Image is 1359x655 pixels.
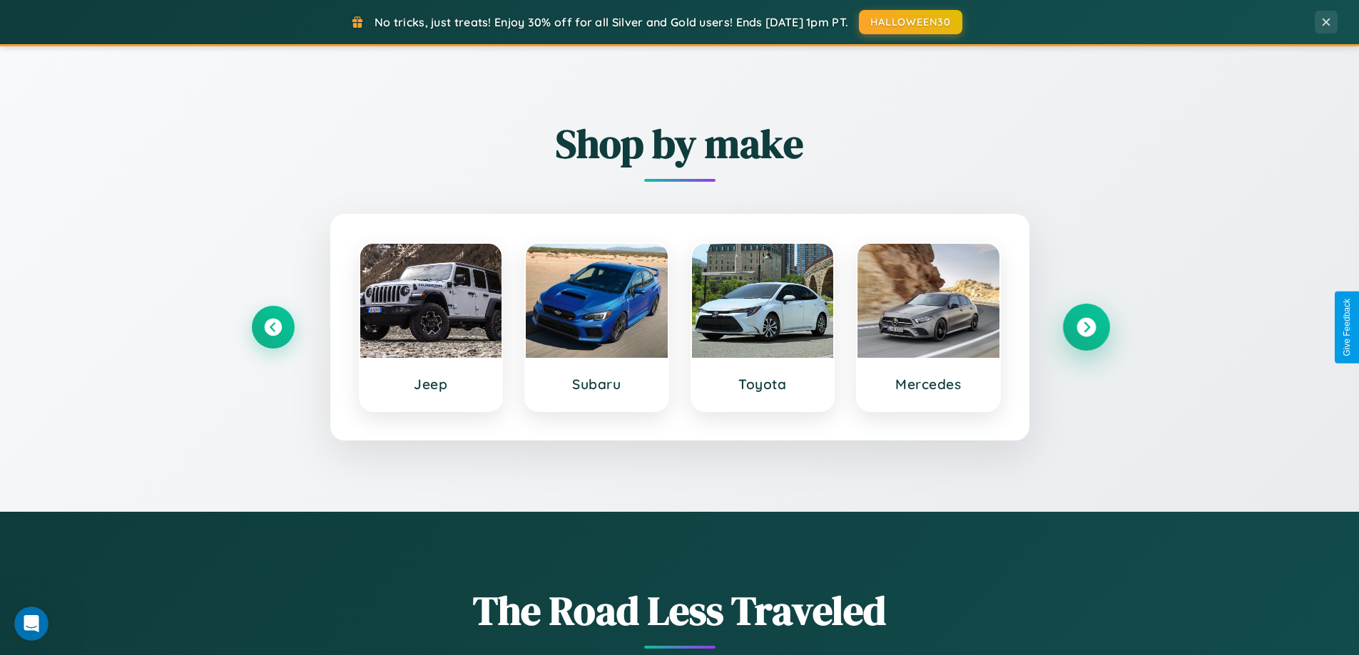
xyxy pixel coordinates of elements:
h2: Shop by make [252,116,1108,171]
h1: The Road Less Traveled [252,583,1108,638]
button: HALLOWEEN30 [859,10,962,34]
iframe: Intercom live chat [14,607,49,641]
h3: Mercedes [872,376,985,393]
span: No tricks, just treats! Enjoy 30% off for all Silver and Gold users! Ends [DATE] 1pm PT. [375,15,848,29]
h3: Subaru [540,376,653,393]
h3: Toyota [706,376,820,393]
div: Give Feedback [1342,299,1352,356]
h3: Jeep [375,376,488,393]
